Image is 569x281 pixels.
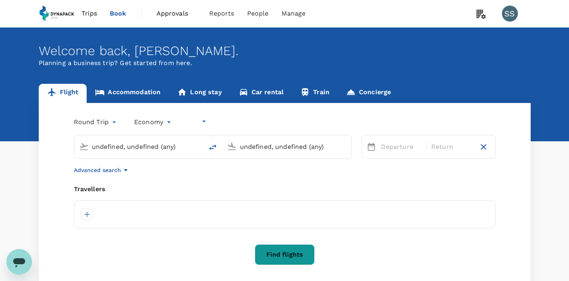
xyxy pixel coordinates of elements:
[169,84,230,103] a: Long stay
[134,116,173,129] div: Economy
[338,84,399,103] a: Concierge
[502,6,518,22] div: SS
[81,9,97,18] span: Trips
[230,84,292,103] a: Car rental
[110,9,127,18] span: Book
[346,146,347,147] button: Open
[39,58,531,68] p: Planning a business trip? Get started from here.
[39,5,75,22] img: Dynapack Asia
[247,9,269,18] span: People
[74,184,496,194] div: Travellers
[39,84,87,103] a: Flight
[381,142,422,152] p: Departure
[255,244,315,265] button: Find flights
[198,146,199,147] button: Open
[431,142,472,152] p: Return
[39,44,531,58] div: Welcome back , [PERSON_NAME] .
[74,165,131,175] button: Advanced search
[209,9,234,18] span: Reports
[92,140,186,153] input: Depart from
[74,166,121,174] p: Advanced search
[157,9,196,18] span: Approvals
[74,116,119,129] div: Round Trip
[282,9,306,18] span: Manage
[87,84,169,103] a: Accommodation
[292,84,338,103] a: Train
[203,138,222,157] button: delete
[6,249,32,275] iframe: Button to launch messaging window
[240,140,335,153] input: Going to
